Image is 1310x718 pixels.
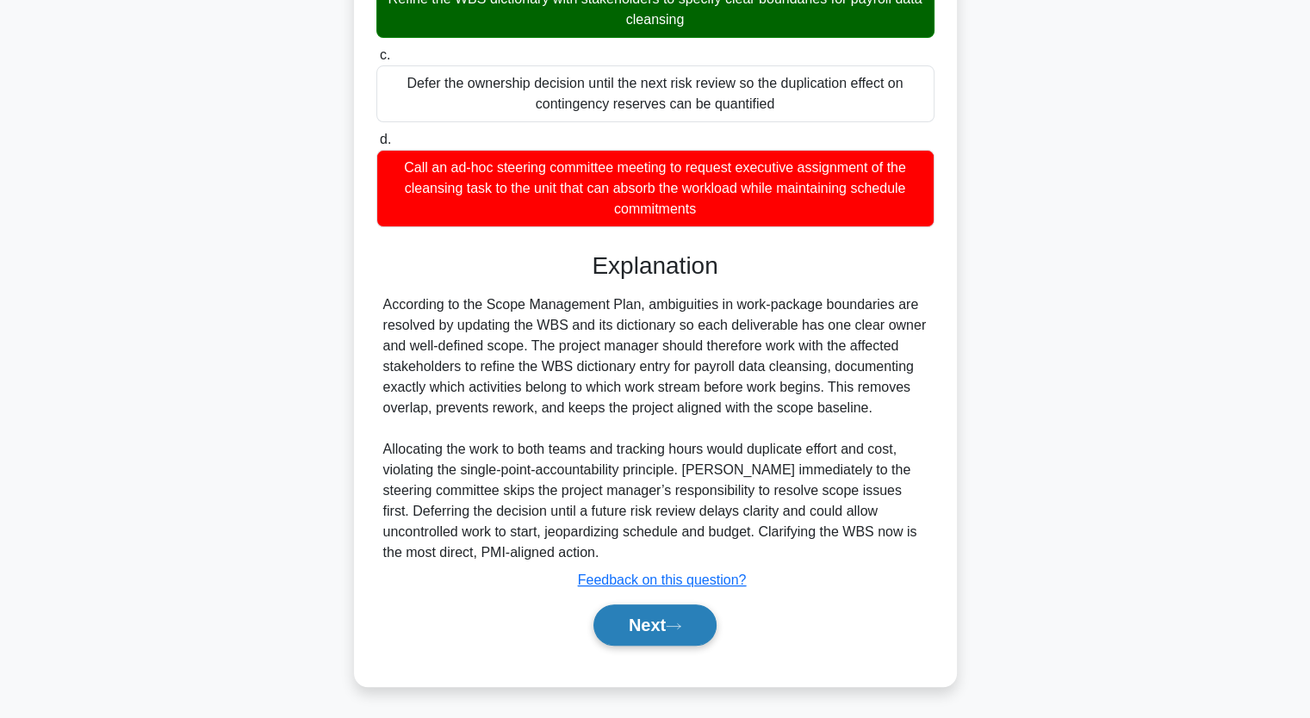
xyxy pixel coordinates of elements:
div: Defer the ownership decision until the next risk review so the duplication effect on contingency ... [376,65,934,122]
div: Call an ad-hoc steering committee meeting to request executive assignment of the cleansing task t... [376,150,934,227]
span: c. [380,47,390,62]
a: Feedback on this question? [578,573,747,587]
span: d. [380,132,391,146]
div: According to the Scope Management Plan, ambiguities in work-package boundaries are resolved by up... [383,294,928,563]
h3: Explanation [387,251,924,281]
button: Next [593,604,717,646]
